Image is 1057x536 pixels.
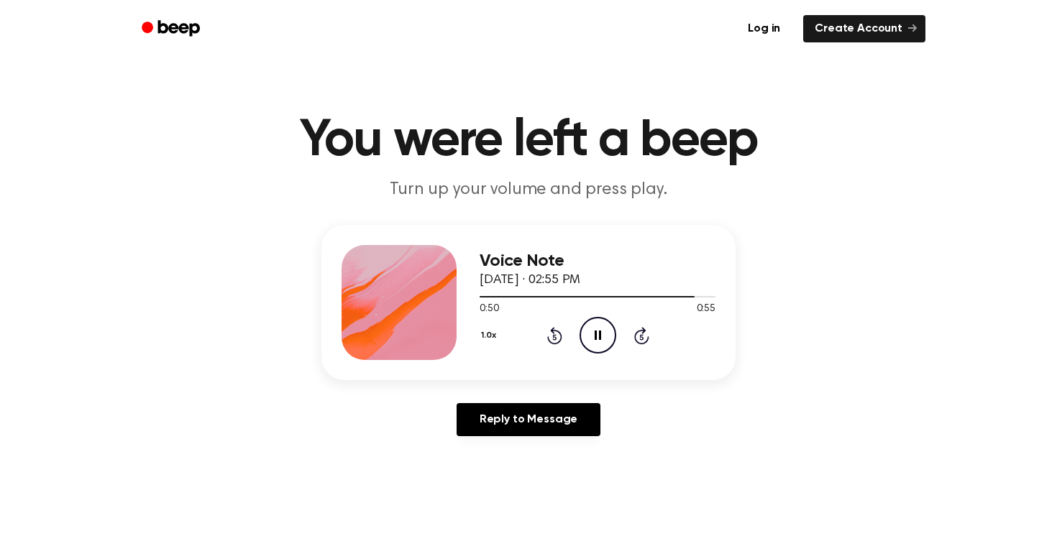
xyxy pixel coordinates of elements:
button: 1.0x [480,323,501,348]
a: Log in [733,12,795,45]
span: [DATE] · 02:55 PM [480,274,580,287]
p: Turn up your volume and press play. [252,178,805,202]
h3: Voice Note [480,251,715,271]
h1: You were left a beep [160,115,897,167]
span: 0:50 [480,302,498,317]
a: Reply to Message [457,403,600,436]
span: 0:55 [697,302,715,317]
a: Beep [132,15,213,43]
a: Create Account [803,15,925,42]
